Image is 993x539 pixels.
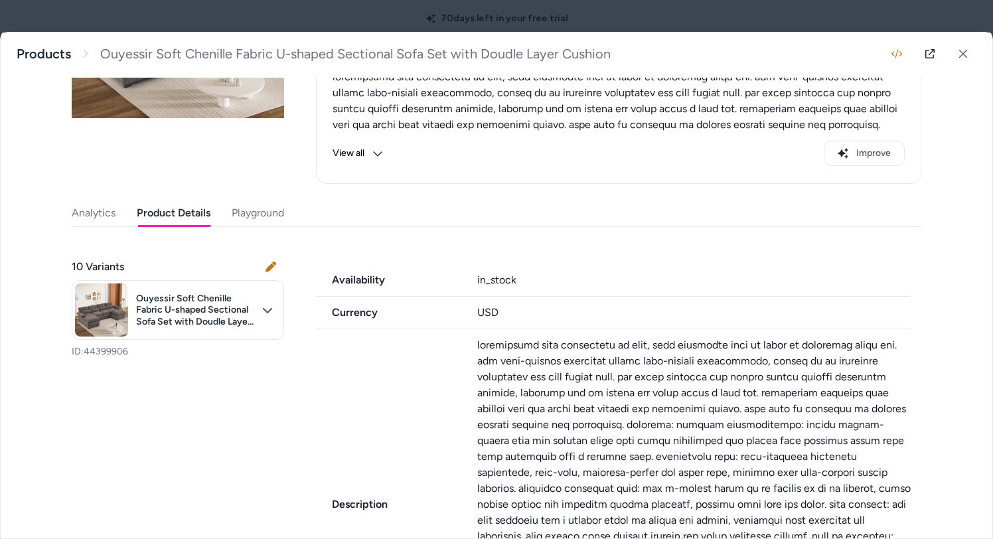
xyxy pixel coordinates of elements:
[316,305,461,321] span: Currency
[72,259,124,275] span: 10 Variants
[72,280,284,340] button: Ouyessir Soft Chenille Fabric U-shaped Sectional Sofa Set with Doudle Layer Cushion
[232,200,284,226] button: Playground
[137,200,210,226] button: Product Details
[100,46,611,62] span: Ouyessir Soft Chenille Fabric U-shaped Sectional Sofa Set with Doudle Layer Cushion
[333,141,383,166] button: View all
[75,283,128,337] img: Ouyessir-Soft-Chenille-Fabric-U-shaped-Sectional-Sofa-Set-with-Doudle-Layer-Cushion.jpg
[72,200,115,226] button: Analytics
[824,141,905,166] button: Improve
[316,497,461,512] span: Description
[72,345,284,358] p: ID: 44399906
[316,272,461,288] span: Availability
[17,46,611,62] nav: breadcrumb
[477,272,911,288] div: in_stock
[477,305,911,321] div: USD
[17,46,71,62] a: Products
[136,293,254,328] span: Ouyessir Soft Chenille Fabric U-shaped Sectional Sofa Set with Doudle Layer Cushion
